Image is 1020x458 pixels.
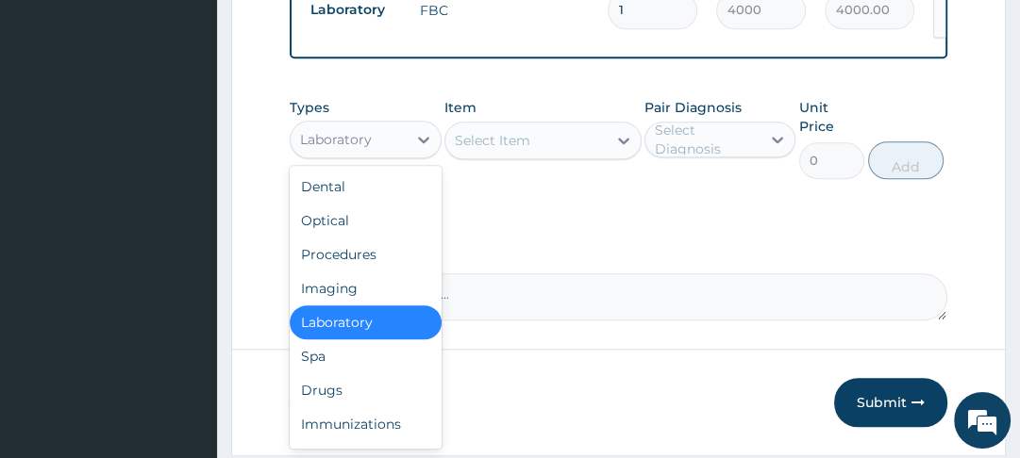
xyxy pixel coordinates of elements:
[290,247,946,263] label: Comment
[799,98,865,136] label: Unit Price
[290,305,441,339] div: Laboratory
[300,130,372,149] div: Laboratory
[109,120,260,310] span: We're online!
[290,237,441,271] div: Procedures
[455,131,530,150] div: Select Item
[290,339,441,373] div: Spa
[444,98,477,117] label: Item
[35,94,76,141] img: d_794563401_company_1708531726252_794563401
[644,98,742,117] label: Pair Diagnosis
[290,204,441,237] div: Optical
[834,378,947,427] button: Submit
[290,271,441,305] div: Imaging
[98,106,317,130] div: Chat with us now
[868,141,944,179] button: Add
[290,170,441,204] div: Dental
[309,9,355,55] div: Minimize live chat window
[290,407,441,441] div: Immunizations
[290,373,441,407] div: Drugs
[655,121,759,158] div: Select Diagnosis
[290,100,329,116] label: Types
[9,279,360,345] textarea: Type your message and hit 'Enter'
